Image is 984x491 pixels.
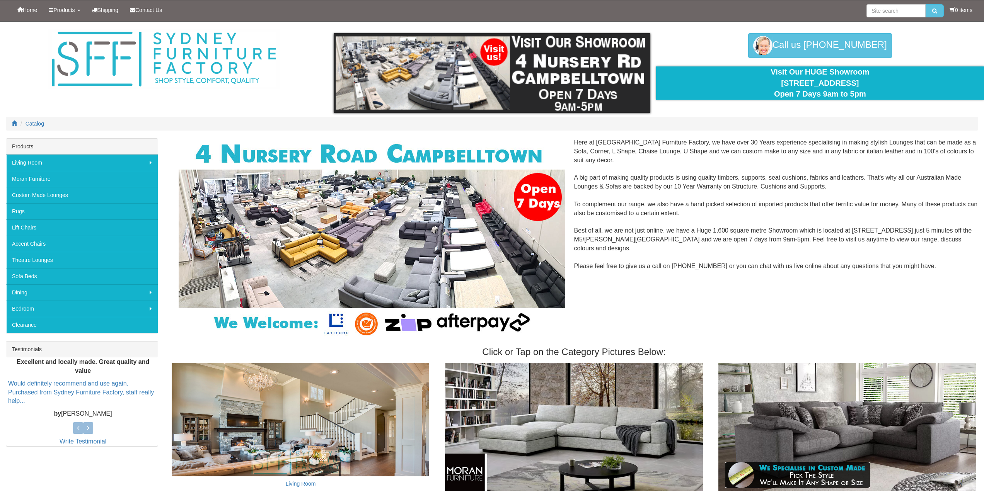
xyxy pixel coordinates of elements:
span: Home [23,7,37,13]
a: Rugs [6,203,158,219]
a: Custom Made Lounges [6,187,158,203]
div: Here at [GEOGRAPHIC_DATA] Furniture Factory, we have over 30 Years experience specialising in mak... [170,138,978,280]
b: Excellent and locally made. Great quality and value [17,359,149,374]
a: Write Testimonial [60,438,106,445]
p: [PERSON_NAME] [8,410,158,419]
a: Catalog [26,121,44,127]
li: 0 items [950,6,972,14]
span: Contact Us [135,7,162,13]
a: Clearance [6,317,158,333]
a: Home [12,0,43,20]
a: Shipping [86,0,124,20]
div: Testimonials [6,341,158,357]
h3: Click or Tap on the Category Pictures Below: [170,347,978,357]
input: Site search [866,4,926,17]
img: Sydney Furniture Factory [48,29,280,89]
a: Would definitely recommend and use again. Purchased from Sydney Furniture Factory, staff really h... [8,380,154,404]
div: Products [6,139,158,155]
img: Living Room [172,363,430,476]
span: Shipping [97,7,119,13]
a: Accent Chairs [6,236,158,252]
a: Moran Furniture [6,171,158,187]
a: Products [43,0,86,20]
img: showroom.gif [334,33,650,113]
a: Lift Chairs [6,219,158,236]
span: Products [53,7,75,13]
a: Sofa Beds [6,268,158,284]
div: Visit Our HUGE Showroom [STREET_ADDRESS] Open 7 Days 9am to 5pm [662,66,978,100]
a: Dining [6,284,158,301]
a: Theatre Lounges [6,252,158,268]
b: by [54,411,61,417]
a: Bedroom [6,301,158,317]
a: Living Room [6,155,158,171]
a: Living Room [286,481,316,487]
a: Contact Us [124,0,168,20]
img: Corner Modular Lounges [179,138,565,339]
